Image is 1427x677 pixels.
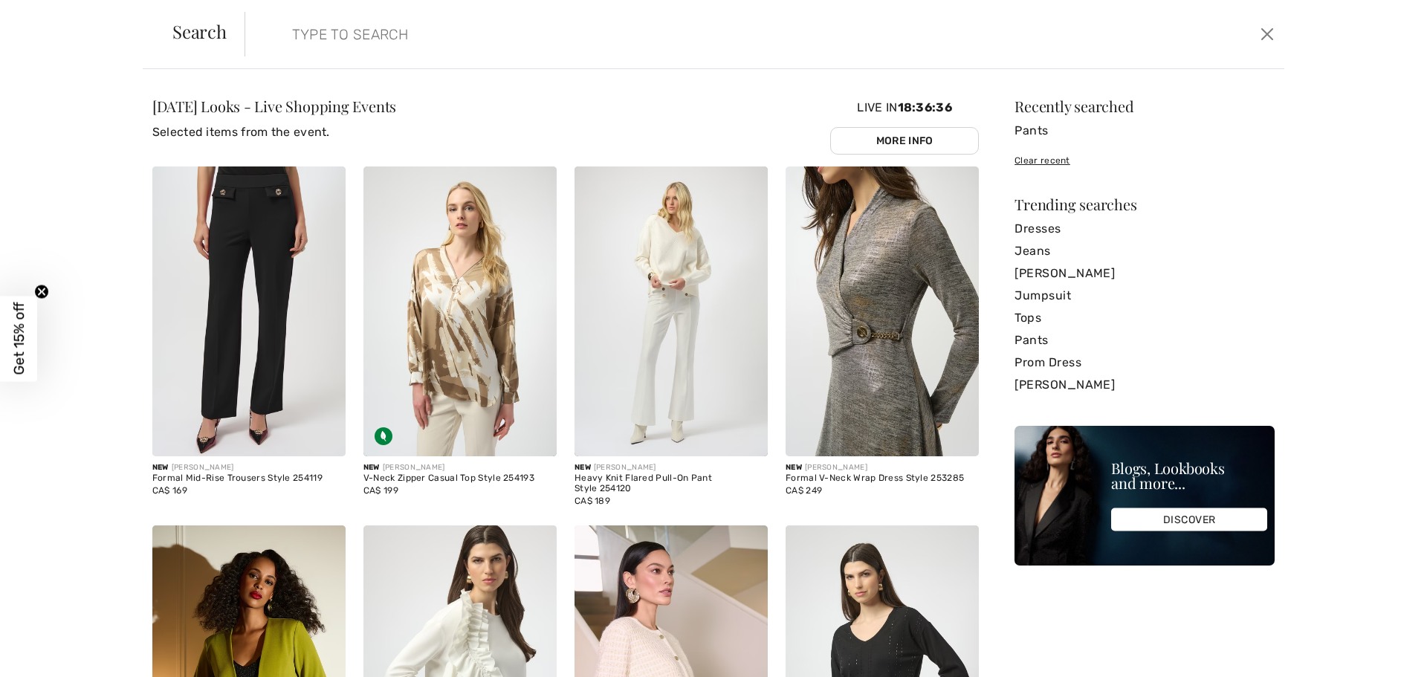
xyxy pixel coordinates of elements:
button: Close [1256,22,1278,46]
a: More Info [830,127,979,155]
img: V-Neck Zipper Casual Top Style 254193. Beige/Off White [363,166,557,456]
a: Prom Dress [1015,352,1275,374]
input: TYPE TO SEARCH [281,12,1012,56]
div: Heavy Knit Flared Pull-On Pant Style 254120 [575,473,768,494]
img: Formal Mid-Rise Trousers Style 254119. Black [152,166,346,456]
div: Live In [830,99,979,155]
a: Pants [1015,329,1275,352]
div: Clear recent [1015,154,1275,167]
span: New [363,463,380,472]
div: [PERSON_NAME] [363,462,557,473]
img: Heavy Knit Flared Pull-On Pant Style 254120. Vanilla 30 [575,166,768,456]
a: [PERSON_NAME] [1015,374,1275,396]
span: Search [172,22,227,40]
div: V-Neck Zipper Casual Top Style 254193 [363,473,557,484]
a: Dresses [1015,218,1275,240]
div: [PERSON_NAME] [575,462,768,473]
span: 18:36:36 [898,100,952,114]
a: Formal V-Neck Wrap Dress Style 253285. Beige/multi [786,166,979,456]
div: Blogs, Lookbooks and more... [1111,461,1267,490]
span: CA$ 249 [786,485,822,496]
span: New [786,463,802,472]
span: Get 15% off [10,302,27,375]
span: Help [33,10,64,24]
div: Trending searches [1015,197,1275,212]
a: [PERSON_NAME] [1015,262,1275,285]
img: Sustainable Fabric [375,427,392,445]
a: Tops [1015,307,1275,329]
span: [DATE] Looks - Live Shopping Events [152,96,396,116]
span: CA$ 199 [363,485,398,496]
span: New [575,463,591,472]
div: Formal Mid-Rise Trousers Style 254119 [152,473,346,484]
button: Close teaser [34,284,49,299]
span: New [152,463,169,472]
span: CA$ 189 [575,496,610,506]
div: DISCOVER [1111,508,1267,531]
img: Blogs, Lookbooks and more... [1015,426,1275,566]
a: Jumpsuit [1015,285,1275,307]
span: CA$ 169 [152,485,187,496]
div: Formal V-Neck Wrap Dress Style 253285 [786,473,979,484]
a: Pants [1015,120,1275,142]
div: Recently searched [1015,99,1275,114]
a: Jeans [1015,240,1275,262]
div: [PERSON_NAME] [786,462,979,473]
div: [PERSON_NAME] [152,462,346,473]
p: Selected items from the event. [152,123,396,141]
